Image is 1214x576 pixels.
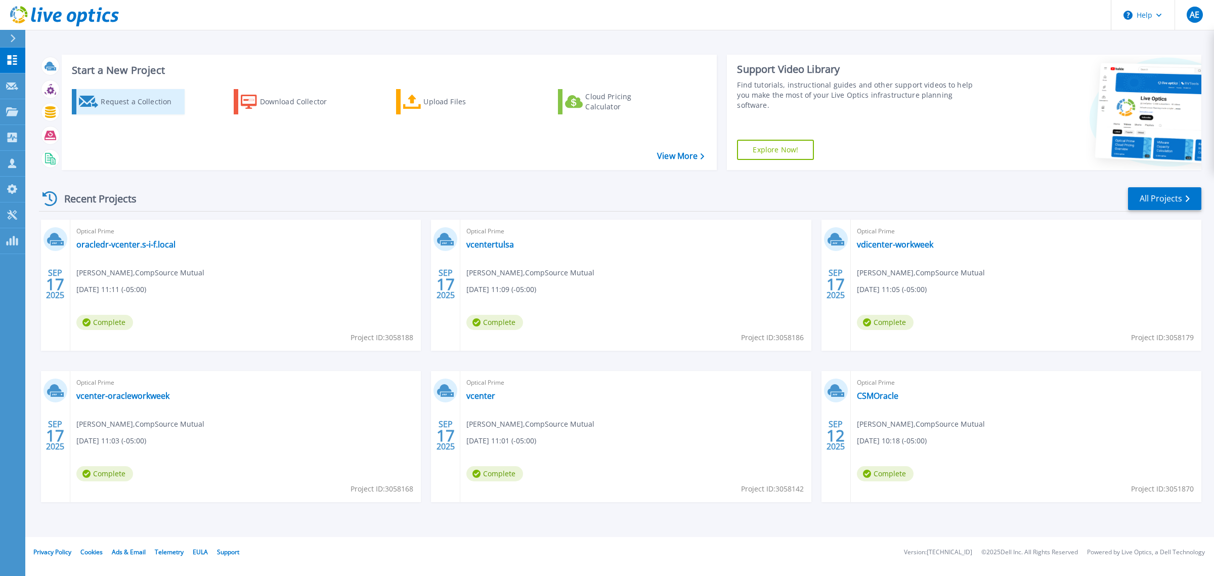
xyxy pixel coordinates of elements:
span: Optical Prime [466,377,805,388]
a: All Projects [1128,187,1201,210]
div: SEP 2025 [46,266,65,303]
span: [DATE] 11:11 (-05:00) [76,284,146,295]
div: SEP 2025 [826,417,845,454]
a: Telemetry [155,548,184,556]
span: [DATE] 11:01 (-05:00) [466,435,536,446]
a: Support [217,548,239,556]
span: Complete [857,315,914,330]
a: vcenter-oracleworkweek [76,391,169,401]
span: Complete [857,466,914,481]
span: Complete [76,466,133,481]
span: [PERSON_NAME] , CompSource Mutual [466,267,594,278]
a: EULA [193,548,208,556]
div: SEP 2025 [436,417,455,454]
span: Optical Prime [76,226,415,237]
a: Explore Now! [737,140,814,160]
span: Project ID: 3058168 [351,483,413,495]
span: [PERSON_NAME] , CompSource Mutual [857,419,985,430]
li: Version: [TECHNICAL_ID] [904,549,972,556]
a: Ads & Email [112,548,146,556]
span: Project ID: 3058142 [741,483,804,495]
span: 17 [437,280,455,289]
div: Recent Projects [39,186,150,211]
span: Project ID: 3058186 [741,332,804,343]
span: AE [1190,11,1199,19]
a: Cloud Pricing Calculator [558,89,671,114]
span: Project ID: 3058179 [1131,332,1194,343]
a: vcentertulsa [466,239,514,250]
a: vdicenter-workweek [857,239,933,250]
span: [DATE] 11:03 (-05:00) [76,435,146,446]
div: Upload Files [423,92,504,112]
span: Complete [76,315,133,330]
span: 17 [46,280,64,289]
div: SEP 2025 [826,266,845,303]
span: [PERSON_NAME] , CompSource Mutual [857,267,985,278]
div: Find tutorials, instructional guides and other support videos to help you make the most of your L... [737,80,981,110]
a: vcenter [466,391,495,401]
span: 12 [827,431,845,440]
a: Download Collector [234,89,346,114]
a: CSMOracle [857,391,898,401]
div: Support Video Library [737,63,981,76]
span: [DATE] 11:05 (-05:00) [857,284,927,295]
a: Privacy Policy [33,548,71,556]
span: Complete [466,315,523,330]
span: Optical Prime [857,377,1195,388]
a: oracledr-vcenter.s-i-f.local [76,239,176,250]
span: [DATE] 10:18 (-05:00) [857,435,927,446]
span: 17 [46,431,64,440]
span: 17 [827,280,845,289]
span: Project ID: 3058188 [351,332,413,343]
div: Cloud Pricing Calculator [585,92,666,112]
span: [PERSON_NAME] , CompSource Mutual [76,267,204,278]
span: [PERSON_NAME] , CompSource Mutual [466,419,594,430]
li: Powered by Live Optics, a Dell Technology [1087,549,1205,556]
h3: Start a New Project [72,65,704,76]
span: Project ID: 3051870 [1131,483,1194,495]
span: Optical Prime [857,226,1195,237]
span: Optical Prime [466,226,805,237]
a: View More [657,151,704,161]
div: Request a Collection [101,92,182,112]
a: Upload Files [396,89,509,114]
span: [DATE] 11:09 (-05:00) [466,284,536,295]
span: [PERSON_NAME] , CompSource Mutual [76,419,204,430]
div: SEP 2025 [436,266,455,303]
a: Cookies [80,548,103,556]
div: Download Collector [260,92,341,112]
span: 17 [437,431,455,440]
a: Request a Collection [72,89,185,114]
li: © 2025 Dell Inc. All Rights Reserved [981,549,1078,556]
div: SEP 2025 [46,417,65,454]
span: Complete [466,466,523,481]
span: Optical Prime [76,377,415,388]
